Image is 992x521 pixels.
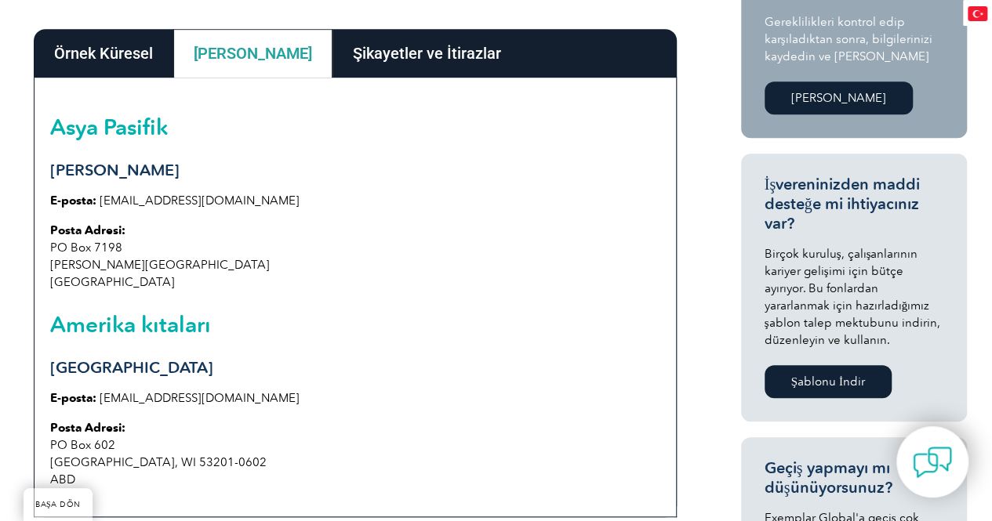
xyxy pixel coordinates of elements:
[968,6,987,21] img: tr
[24,488,93,521] a: BAŞA DÖN
[35,500,81,509] font: BAŞA DÖN
[50,358,213,377] font: [GEOGRAPHIC_DATA]
[50,161,180,179] font: [PERSON_NAME]
[50,194,96,208] font: E-posta:
[765,247,940,347] font: Birçok kuruluş, çalışanlarının kariyer gelişimi için bütçe ayırıyor. Bu fonlardan yararlanmak içi...
[791,374,865,389] font: Şablonu İndir
[54,44,153,63] font: Örnek Küresel
[50,421,125,435] font: Posta Adresi:
[50,223,125,237] font: Posta Adresi:
[765,175,920,233] font: İşvereninizden maddi desteğe mi ihtiyacınız var?
[194,44,312,63] font: [PERSON_NAME]
[50,391,96,405] font: E-posta:
[765,81,913,114] a: [PERSON_NAME]
[50,241,122,255] font: PO Box 7198
[765,458,892,497] font: Geçiş yapmayı mı düşünüyorsunuz?
[765,15,932,63] font: Gereklilikleri kontrol edip karşıladıktan sonra, bilgilerinizi kaydedin ve [PERSON_NAME]
[50,275,175,289] font: [GEOGRAPHIC_DATA]
[50,311,211,338] font: Amerika kıtaları
[913,443,952,482] img: contact-chat.png
[791,91,886,105] font: [PERSON_NAME]
[100,194,300,208] a: [EMAIL_ADDRESS][DOMAIN_NAME]
[50,114,168,140] font: Asya Pasifik
[50,455,267,469] font: [GEOGRAPHIC_DATA], WI 53201-0602
[50,258,270,272] font: [PERSON_NAME][GEOGRAPHIC_DATA]
[50,438,115,452] font: PO Box 602
[765,365,892,398] a: Şablonu İndir
[353,44,501,63] font: Şikayetler ve İtirazlar
[100,391,300,405] a: [EMAIL_ADDRESS][DOMAIN_NAME]
[50,472,75,487] font: ABD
